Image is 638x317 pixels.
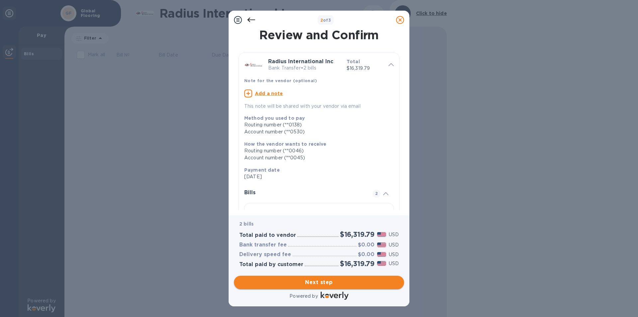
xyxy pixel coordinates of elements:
h3: Delivery speed fee [239,251,291,258]
p: $16,319.79 [347,65,383,72]
h2: $16,319.79 [340,230,374,238]
img: USD [377,242,386,247]
div: Routing number (**0046) [244,147,388,154]
p: USD [389,231,399,238]
img: USD [377,232,386,237]
p: Powered by [289,293,318,300]
b: Radius International Inc [268,58,333,65]
span: Next step [239,278,399,286]
h3: Bank transfer fee [239,242,287,248]
p: [DATE] [244,173,388,180]
div: Radius International IncBank Transfer•2 billsTotal$16,319.79Note for the vendor (optional)Add a n... [244,58,394,110]
div: Account number (**0530) [244,128,388,135]
h2: $16,319.79 [340,259,374,268]
b: Method you used to pay [244,115,305,121]
b: of 3 [320,18,331,23]
b: Total [347,59,360,64]
b: Payment date [244,167,280,173]
div: Routing number (**0138) [244,121,388,128]
p: Radius International Inc [306,209,360,222]
h3: Total paid by customer [239,261,303,268]
div: Account number (**0045) [244,154,388,161]
p: This note will be shared with your vendor via email [244,103,394,110]
h3: Bills [244,190,365,196]
b: How the vendor wants to receive [244,141,327,147]
img: USD [377,252,386,257]
b: Note for the vendor (optional) [244,78,317,83]
p: USD [389,251,399,258]
button: Next step [234,276,404,289]
img: Logo [321,292,349,300]
button: Bill №95351aRadius International Inc [244,203,394,247]
u: Add a note [255,91,283,96]
span: 2 [372,190,380,198]
p: USD [389,260,399,267]
b: 2 bills [239,221,254,227]
span: 2 [320,18,323,23]
p: USD [389,241,399,248]
h3: Total paid to vendor [239,232,296,238]
h1: Review and Confirm [237,28,401,42]
h3: $0.00 [358,242,374,248]
p: Bill № 95351a [250,209,304,215]
img: USD [377,261,386,266]
p: Bank Transfer • 2 bills [268,65,341,72]
h3: $0.00 [358,251,374,258]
